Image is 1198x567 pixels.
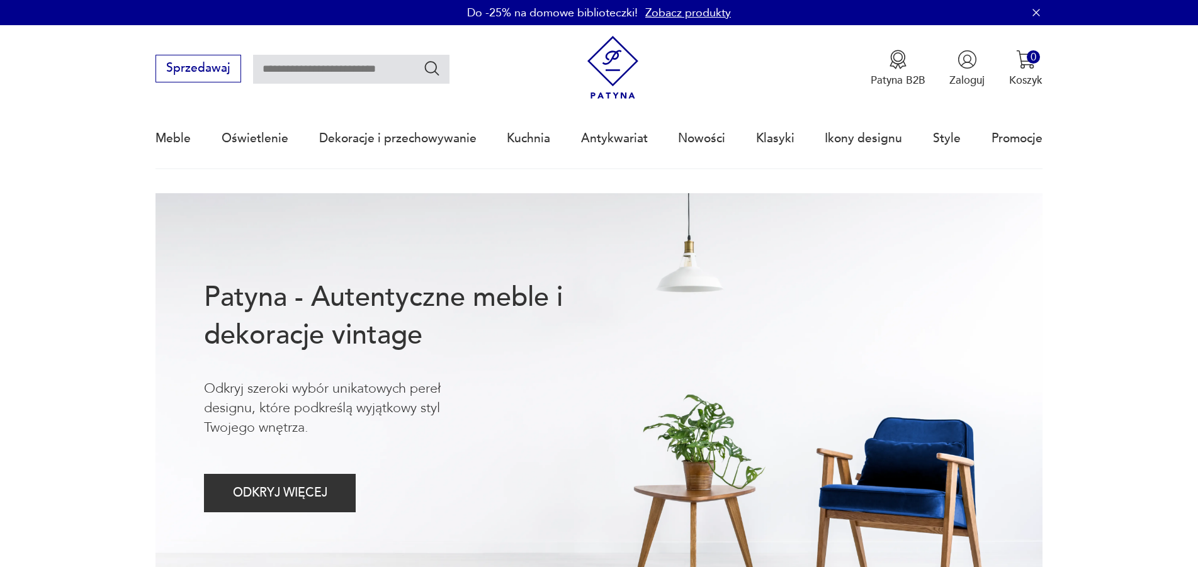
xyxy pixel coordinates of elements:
[871,73,925,87] p: Patyna B2B
[949,50,985,87] button: Zaloguj
[423,59,441,77] button: Szukaj
[581,36,645,99] img: Patyna - sklep z meblami i dekoracjami vintage
[678,109,725,167] a: Nowości
[319,109,477,167] a: Dekoracje i przechowywanie
[992,109,1043,167] a: Promocje
[1009,50,1043,87] button: 0Koszyk
[467,5,638,21] p: Do -25% na domowe biblioteczki!
[871,50,925,87] button: Patyna B2B
[645,5,731,21] a: Zobacz produkty
[756,109,794,167] a: Klasyki
[958,50,977,69] img: Ikonka użytkownika
[581,109,648,167] a: Antykwariat
[933,109,961,167] a: Style
[1016,50,1036,69] img: Ikona koszyka
[949,73,985,87] p: Zaloguj
[1027,50,1040,64] div: 0
[888,50,908,69] img: Ikona medalu
[155,64,240,74] a: Sprzedawaj
[204,279,612,354] h1: Patyna - Autentyczne meble i dekoracje vintage
[507,109,550,167] a: Kuchnia
[204,474,356,512] button: ODKRYJ WIĘCEJ
[871,50,925,87] a: Ikona medaluPatyna B2B
[204,489,356,499] a: ODKRYJ WIĘCEJ
[155,109,191,167] a: Meble
[825,109,902,167] a: Ikony designu
[204,379,491,438] p: Odkryj szeroki wybór unikatowych pereł designu, które podkreślą wyjątkowy styl Twojego wnętrza.
[1009,73,1043,87] p: Koszyk
[155,55,240,82] button: Sprzedawaj
[222,109,288,167] a: Oświetlenie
